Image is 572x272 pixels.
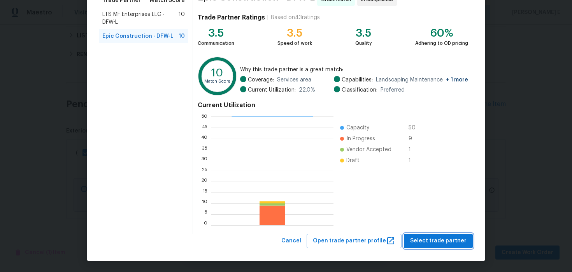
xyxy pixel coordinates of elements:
[409,146,421,154] span: 1
[201,157,207,162] text: 30
[198,29,234,37] div: 3.5
[404,234,473,248] button: Select trade partner
[446,77,468,83] span: + 1 more
[355,29,372,37] div: 3.5
[313,236,395,246] span: Open trade partner profile
[198,39,234,47] div: Communication
[202,125,207,129] text: 45
[201,114,207,118] text: 50
[102,11,179,26] span: LTS MF Enterprises LLC - DFW-L
[179,32,185,40] span: 10
[240,66,468,74] span: Why this trade partner is a great match:
[248,86,296,94] span: Current Utilization:
[202,147,207,151] text: 35
[410,236,467,246] span: Select trade partner
[415,39,468,47] div: Adhering to OD pricing
[198,14,265,21] h4: Trade Partner Ratings
[271,14,320,21] div: Based on 43 ratings
[203,190,207,195] text: 15
[202,201,207,206] text: 10
[342,86,377,94] span: Classification:
[265,14,271,21] div: |
[179,11,185,26] span: 10
[277,76,311,84] span: Services area
[409,157,421,164] span: 1
[204,223,207,228] text: 0
[277,29,312,37] div: 3.5
[102,32,174,40] span: Epic Construction - DFW-L
[346,157,360,164] span: Draft
[346,124,369,132] span: Capacity
[281,236,301,246] span: Cancel
[342,76,373,84] span: Capabilities:
[278,234,304,248] button: Cancel
[415,29,468,37] div: 60%
[198,101,468,109] h4: Current Utilization
[202,168,207,173] text: 25
[376,76,468,84] span: Landscaping Maintenance
[204,79,230,83] text: Match Score
[409,124,421,132] span: 50
[355,39,372,47] div: Quality
[211,67,223,78] text: 10
[381,86,405,94] span: Preferred
[205,212,207,217] text: 5
[346,146,391,154] span: Vendor Accepted
[201,179,207,184] text: 20
[307,234,402,248] button: Open trade partner profile
[299,86,315,94] span: 22.0 %
[277,39,312,47] div: Speed of work
[248,76,274,84] span: Coverage:
[346,135,375,143] span: In Progress
[409,135,421,143] span: 9
[201,136,207,140] text: 40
